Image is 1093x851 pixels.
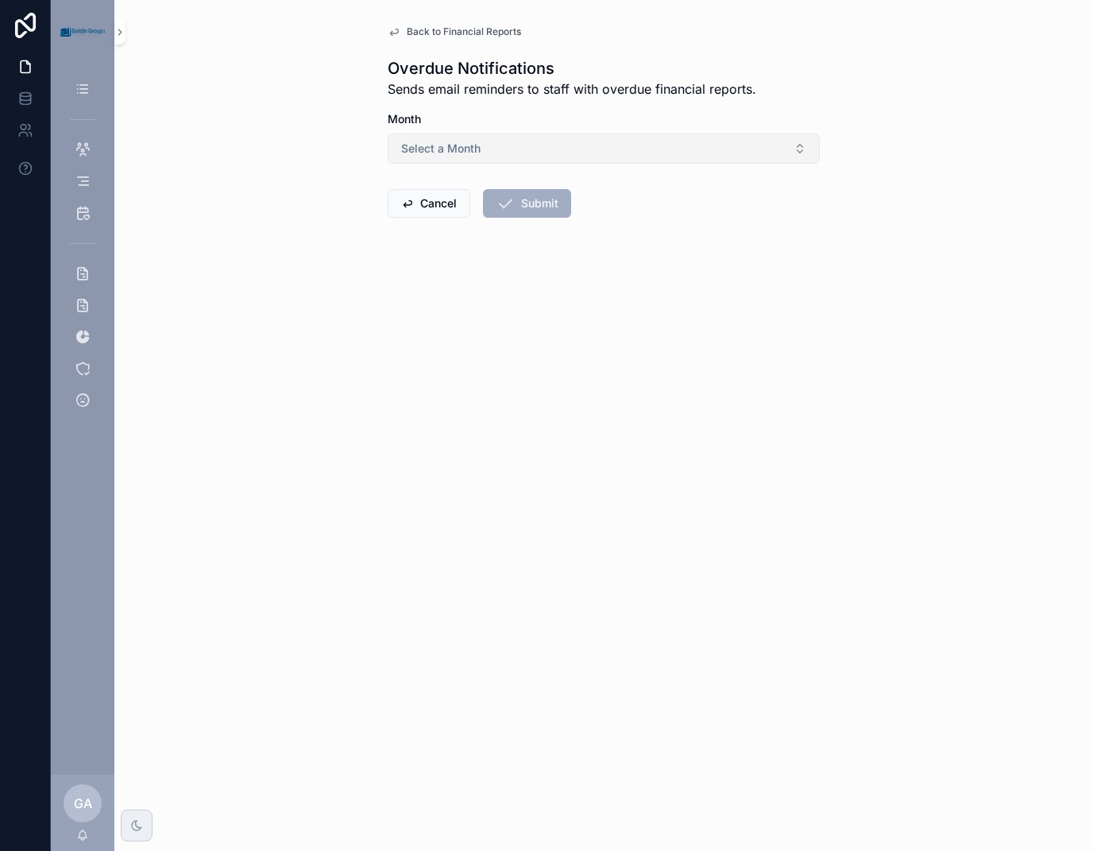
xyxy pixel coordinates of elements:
h1: Overdue Notifications [388,57,756,79]
button: Submit [483,189,571,218]
span: Sends email reminders to staff with overdue financial reports. [388,79,756,99]
span: Month [388,112,421,126]
img: App logo [60,27,105,36]
button: Select Button [388,133,820,164]
span: GA [74,794,92,813]
div: scrollable content [51,64,114,435]
button: Cancel [388,189,470,218]
a: Back to Financial Reports [388,25,521,38]
span: Select a Month [401,141,481,157]
span: Back to Financial Reports [407,25,521,38]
